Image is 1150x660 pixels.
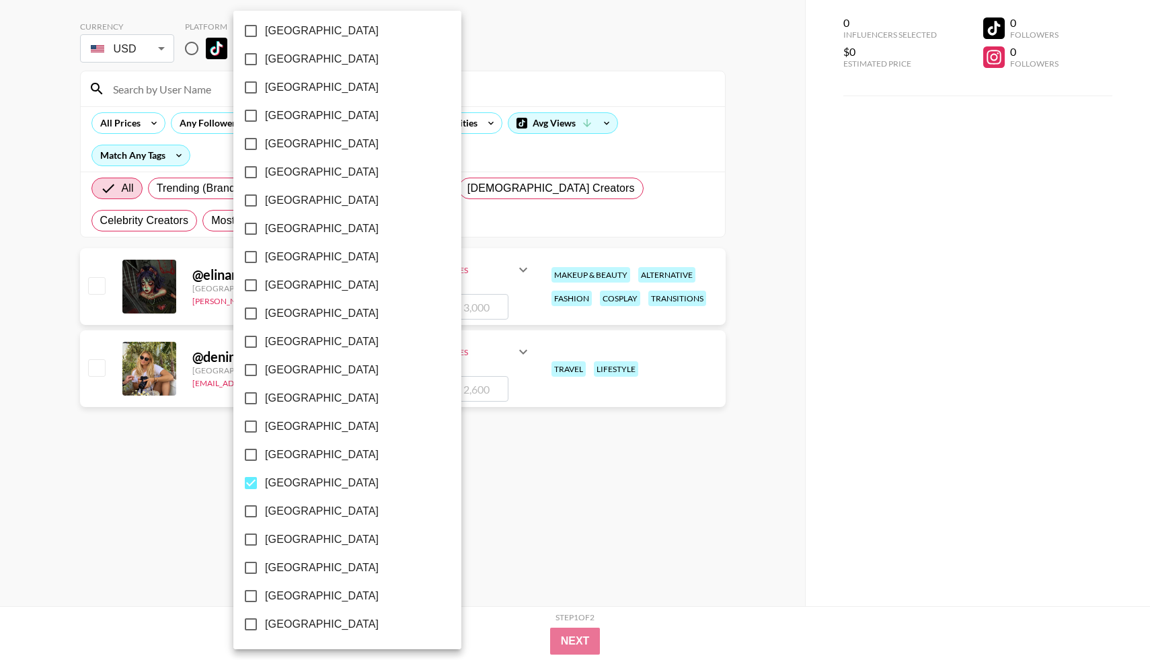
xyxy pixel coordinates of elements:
[265,447,379,463] span: [GEOGRAPHIC_DATA]
[265,362,379,378] span: [GEOGRAPHIC_DATA]
[265,79,379,96] span: [GEOGRAPHIC_DATA]
[265,588,379,604] span: [GEOGRAPHIC_DATA]
[265,418,379,435] span: [GEOGRAPHIC_DATA]
[265,249,379,265] span: [GEOGRAPHIC_DATA]
[265,192,379,209] span: [GEOGRAPHIC_DATA]
[265,221,379,237] span: [GEOGRAPHIC_DATA]
[265,305,379,322] span: [GEOGRAPHIC_DATA]
[265,334,379,350] span: [GEOGRAPHIC_DATA]
[1083,593,1134,644] iframe: Drift Widget Chat Controller
[265,164,379,180] span: [GEOGRAPHIC_DATA]
[265,51,379,67] span: [GEOGRAPHIC_DATA]
[265,616,379,632] span: [GEOGRAPHIC_DATA]
[265,560,379,576] span: [GEOGRAPHIC_DATA]
[265,23,379,39] span: [GEOGRAPHIC_DATA]
[265,390,379,406] span: [GEOGRAPHIC_DATA]
[265,503,379,519] span: [GEOGRAPHIC_DATA]
[265,136,379,152] span: [GEOGRAPHIC_DATA]
[265,277,379,293] span: [GEOGRAPHIC_DATA]
[265,108,379,124] span: [GEOGRAPHIC_DATA]
[265,475,379,491] span: [GEOGRAPHIC_DATA]
[265,531,379,548] span: [GEOGRAPHIC_DATA]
